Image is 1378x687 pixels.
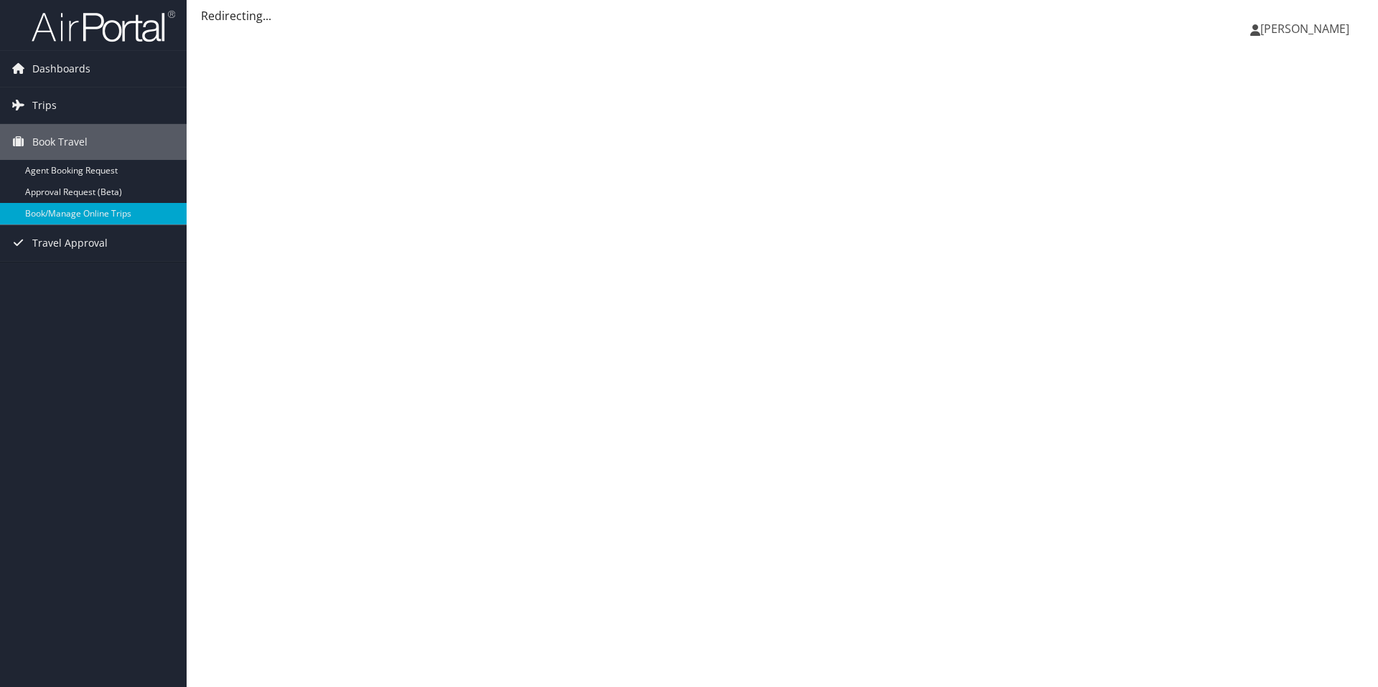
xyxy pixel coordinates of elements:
[32,87,57,123] span: Trips
[32,9,175,43] img: airportal-logo.png
[32,124,88,160] span: Book Travel
[1260,21,1349,37] span: [PERSON_NAME]
[32,51,90,87] span: Dashboards
[1250,7,1364,50] a: [PERSON_NAME]
[201,7,1364,24] div: Redirecting...
[32,225,108,261] span: Travel Approval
